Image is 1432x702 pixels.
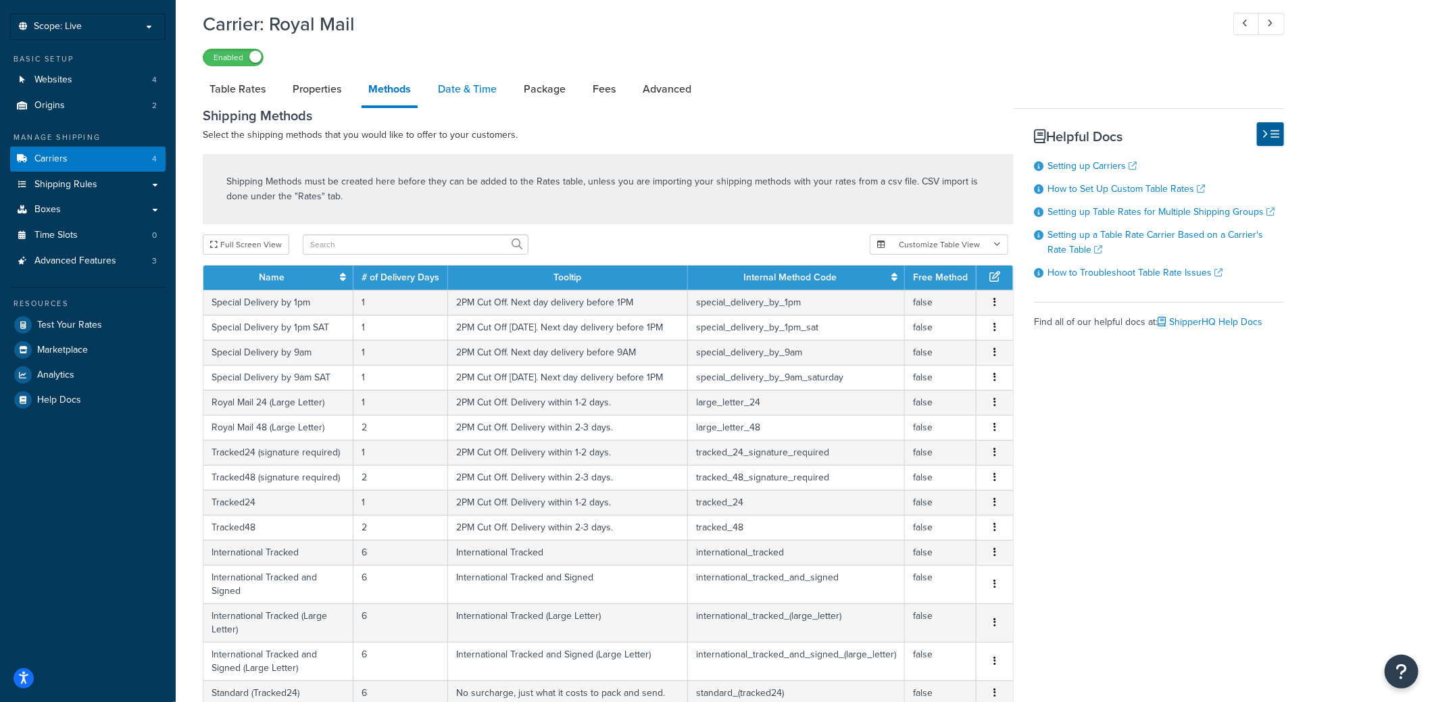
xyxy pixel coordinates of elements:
[203,390,353,415] td: Royal Mail 24 (Large Letter)
[448,440,688,465] td: 2PM Cut Off. Delivery within 1-2 days.
[203,415,353,440] td: Royal Mail 48 (Large Letter)
[448,266,688,290] th: Tooltip
[688,415,905,440] td: large_letter_48
[34,74,72,86] span: Websites
[688,290,905,315] td: special_delivery_by_1pm
[226,174,990,204] p: Shipping Methods must be created here before they can be added to the Rates table, unless you are...
[10,249,166,274] li: Advanced Features
[37,345,88,356] span: Marketplace
[448,340,688,365] td: 2PM Cut Off. Next day delivery before 9AM
[688,315,905,340] td: special_delivery_by_1pm_sat
[10,172,166,197] li: Shipping Rules
[517,73,572,105] a: Package
[1034,129,1284,144] h3: Helpful Docs
[688,540,905,565] td: international_tracked
[448,415,688,440] td: 2PM Cut Off. Delivery within 2-3 days.
[353,465,448,490] td: 2
[353,515,448,540] td: 2
[1158,315,1262,329] a: ShipperHQ Help Docs
[34,255,116,267] span: Advanced Features
[152,230,157,241] span: 0
[353,565,448,603] td: 6
[34,230,78,241] span: Time Slots
[10,223,166,248] li: Time Slots
[353,266,448,290] th: # of Delivery Days
[203,515,353,540] td: Tracked48
[37,370,74,381] span: Analytics
[448,603,688,642] td: International Tracked (Large Letter)
[34,100,65,111] span: Origins
[353,440,448,465] td: 1
[1047,205,1275,219] a: Setting up Table Rates for Multiple Shipping Groups
[448,515,688,540] td: 2PM Cut Off. Delivery within 2-3 days.
[10,197,166,222] li: Boxes
[905,415,977,440] td: false
[203,540,353,565] td: International Tracked
[353,642,448,680] td: 6
[10,147,166,172] li: Carriers
[353,390,448,415] td: 1
[688,465,905,490] td: tracked_48_signature_required
[1385,655,1418,688] button: Open Resource Center
[353,415,448,440] td: 2
[688,490,905,515] td: tracked_24
[688,515,905,540] td: tracked_48
[448,490,688,515] td: 2PM Cut Off. Delivery within 1-2 days.
[10,93,166,118] a: Origins2
[353,603,448,642] td: 6
[152,74,157,86] span: 4
[10,363,166,387] a: Analytics
[10,93,166,118] li: Origins
[1258,13,1285,35] a: Next Record
[905,390,977,415] td: false
[203,565,353,603] td: International Tracked and Signed
[10,338,166,362] a: Marketplace
[905,315,977,340] td: false
[203,73,272,105] a: Table Rates
[286,73,348,105] a: Properties
[353,315,448,340] td: 1
[203,490,353,515] td: Tracked24
[448,365,688,390] td: 2PM Cut Off [DATE]. Next day delivery before 1PM
[448,390,688,415] td: 2PM Cut Off. Delivery within 1-2 days.
[203,108,1014,123] h3: Shipping Methods
[688,340,905,365] td: special_delivery_by_9am
[353,365,448,390] td: 1
[34,21,82,32] span: Scope: Live
[1257,122,1284,146] button: Hide Help Docs
[203,603,353,642] td: International Tracked (Large Letter)
[203,290,353,315] td: Special Delivery by 1pm
[905,365,977,390] td: false
[905,642,977,680] td: false
[10,313,166,337] a: Test Your Rates
[448,465,688,490] td: 2PM Cut Off. Delivery within 2-3 days.
[905,266,977,290] th: Free Method
[203,234,289,255] button: Full Screen View
[34,153,68,165] span: Carriers
[152,255,157,267] span: 3
[448,565,688,603] td: International Tracked and Signed
[203,11,1208,37] h1: Carrier: Royal Mail
[448,642,688,680] td: International Tracked and Signed (Large Letter)
[203,465,353,490] td: Tracked48 (signature required)
[688,440,905,465] td: tracked_24_signature_required
[688,603,905,642] td: international_tracked_(large_letter)
[37,395,81,406] span: Help Docs
[10,249,166,274] a: Advanced Features3
[10,53,166,65] div: Basic Setup
[34,204,61,216] span: Boxes
[353,490,448,515] td: 1
[905,440,977,465] td: false
[905,515,977,540] td: false
[688,390,905,415] td: large_letter_24
[203,315,353,340] td: Special Delivery by 1pm SAT
[10,68,166,93] li: Websites
[10,388,166,412] a: Help Docs
[1034,302,1284,332] div: Find all of our helpful docs at:
[688,365,905,390] td: special_delivery_by_9am_saturday
[905,565,977,603] td: false
[1047,159,1137,173] a: Setting up Carriers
